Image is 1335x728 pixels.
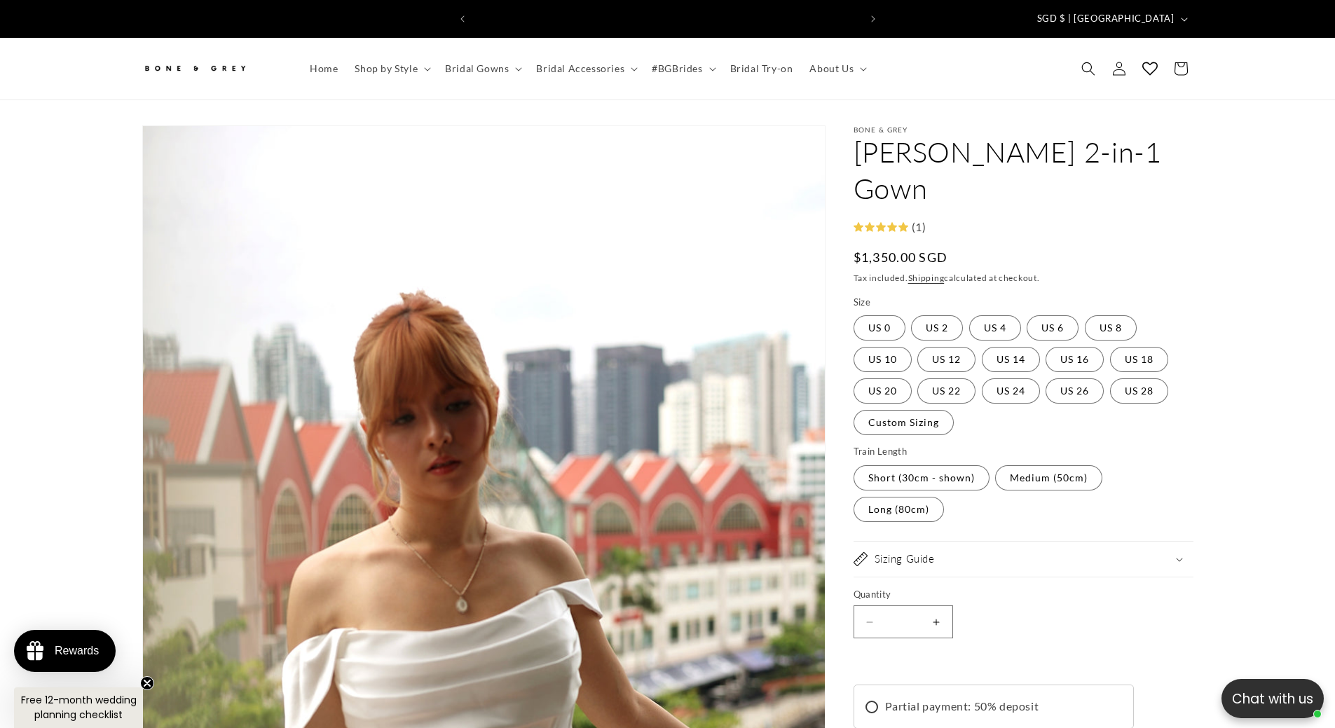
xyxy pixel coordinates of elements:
[722,54,802,83] a: Bridal Try-on
[969,315,1021,341] label: US 4
[854,134,1193,207] h1: [PERSON_NAME] 2-in-1 Gown
[137,52,287,85] a: Bone and Grey Bridal
[917,378,975,404] label: US 22
[437,54,528,83] summary: Bridal Gowns
[1085,315,1137,341] label: US 8
[809,62,854,75] span: About Us
[1110,347,1168,372] label: US 18
[643,54,721,83] summary: #BGBrides
[854,347,912,372] label: US 10
[536,62,624,75] span: Bridal Accessories
[1029,6,1193,32] button: SGD $ | [GEOGRAPHIC_DATA]
[854,315,905,341] label: US 0
[14,687,143,728] div: Free 12-month wedding planning checklistClose teaser
[995,465,1102,490] label: Medium (50cm)
[854,271,1193,285] div: Tax included. calculated at checkout.
[1046,378,1104,404] label: US 26
[140,676,154,690] button: Close teaser
[854,296,872,310] legend: Size
[854,445,909,459] legend: Train Length
[310,62,338,75] span: Home
[1037,12,1175,26] span: SGD $ | [GEOGRAPHIC_DATA]
[652,62,702,75] span: #BGBrides
[301,54,346,83] a: Home
[1046,347,1104,372] label: US 16
[858,6,889,32] button: Next announcement
[355,62,418,75] span: Shop by Style
[854,125,1193,134] p: Bone & Grey
[445,62,509,75] span: Bridal Gowns
[142,57,247,80] img: Bone and Grey Bridal
[854,465,990,490] label: Short (30cm - shown)
[1221,679,1324,718] button: Open chatbox
[801,54,872,83] summary: About Us
[447,6,478,32] button: Previous announcement
[21,693,137,722] span: Free 12-month wedding planning checklist
[730,62,793,75] span: Bridal Try-on
[911,315,963,341] label: US 2
[917,347,975,372] label: US 12
[1073,53,1104,84] summary: Search
[55,645,99,657] div: Rewards
[854,588,1162,602] label: Quantity
[875,552,935,566] h2: Sizing Guide
[1110,378,1168,404] label: US 28
[1221,689,1324,709] p: Chat with us
[908,217,926,238] div: (1)
[854,378,912,404] label: US 20
[854,497,944,522] label: Long (80cm)
[908,273,945,283] a: Shipping
[346,54,437,83] summary: Shop by Style
[1027,315,1079,341] label: US 6
[854,248,948,267] span: $1,350.00 SGD
[982,378,1040,404] label: US 24
[982,347,1040,372] label: US 14
[528,54,643,83] summary: Bridal Accessories
[885,696,1039,717] span: Partial payment: 50% deposit
[854,542,1193,577] summary: Sizing Guide
[854,410,954,435] label: Custom Sizing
